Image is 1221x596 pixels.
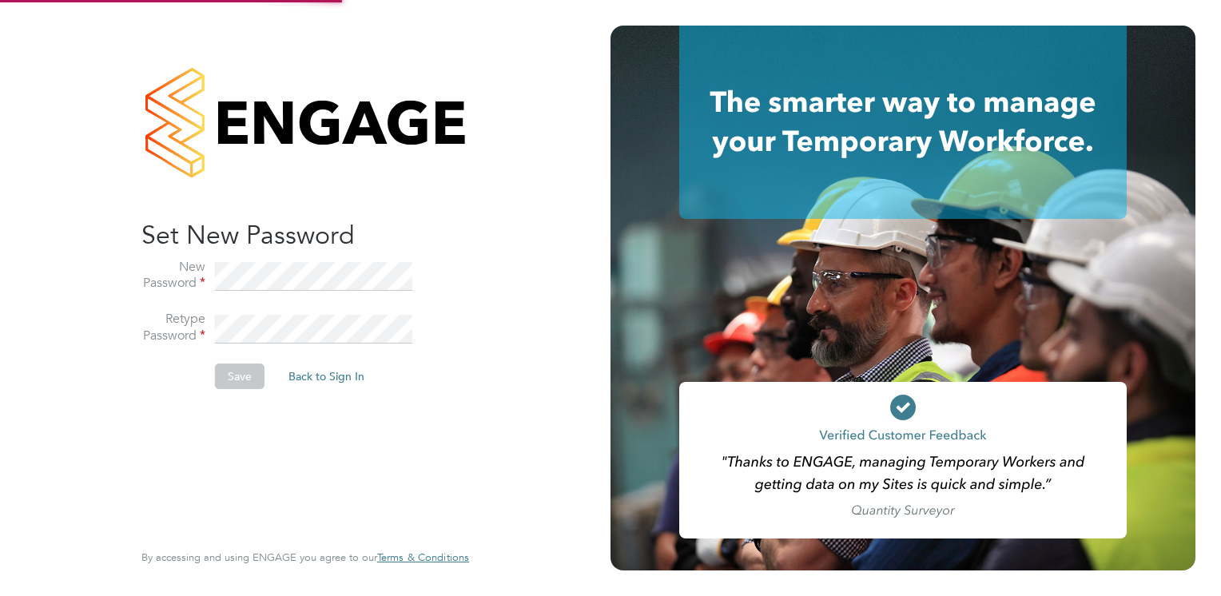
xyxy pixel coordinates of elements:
[141,259,205,292] label: New Password
[141,550,469,564] span: By accessing and using ENGAGE you agree to our
[276,364,377,389] button: Back to Sign In
[377,551,469,564] a: Terms & Conditions
[141,219,453,252] h2: Set New Password
[141,311,205,344] label: Retype Password
[215,364,264,389] button: Save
